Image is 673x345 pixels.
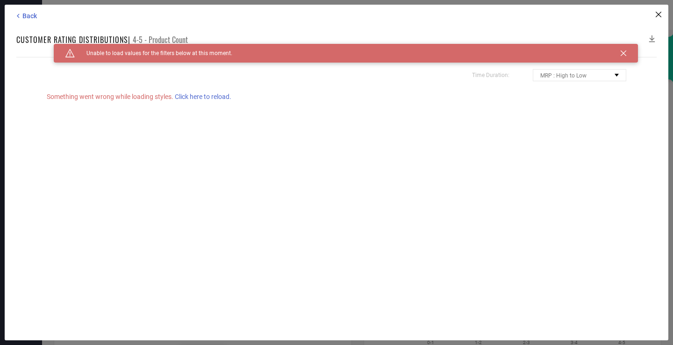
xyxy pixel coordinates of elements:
span: MRP : High to Low [540,72,587,79]
h1: Customer rating distributions | [16,34,130,45]
span: 4-5 - Product Count [133,34,188,45]
span: Click here to reload. [175,93,231,100]
span: Time Duration: [472,72,509,78]
div: Something went wrong while loading styles. [47,93,626,100]
span: Unable to load values for the filters below at this moment. [75,50,232,56]
span: Back [22,12,37,20]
